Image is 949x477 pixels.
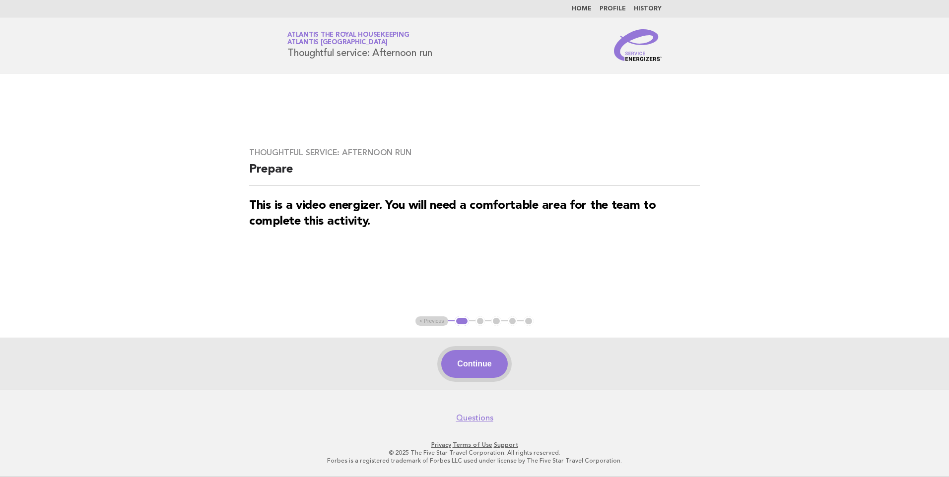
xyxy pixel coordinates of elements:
[431,441,451,448] a: Privacy
[171,441,778,449] p: · ·
[456,413,493,423] a: Questions
[287,32,432,58] h1: Thoughtful service: Afternoon run
[572,6,592,12] a: Home
[494,441,518,448] a: Support
[441,350,507,378] button: Continue
[171,449,778,457] p: © 2025 The Five Star Travel Corporation. All rights reserved.
[249,162,700,186] h2: Prepare
[249,148,700,158] h3: Thoughtful service: Afternoon run
[249,200,656,228] strong: This is a video energizer. You will need a comfortable area for the team to complete this activity.
[287,32,409,46] a: Atlantis the Royal HousekeepingAtlantis [GEOGRAPHIC_DATA]
[455,316,469,326] button: 1
[171,457,778,465] p: Forbes is a registered trademark of Forbes LLC used under license by The Five Star Travel Corpora...
[287,40,388,46] span: Atlantis [GEOGRAPHIC_DATA]
[634,6,662,12] a: History
[453,441,492,448] a: Terms of Use
[614,29,662,61] img: Service Energizers
[600,6,626,12] a: Profile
